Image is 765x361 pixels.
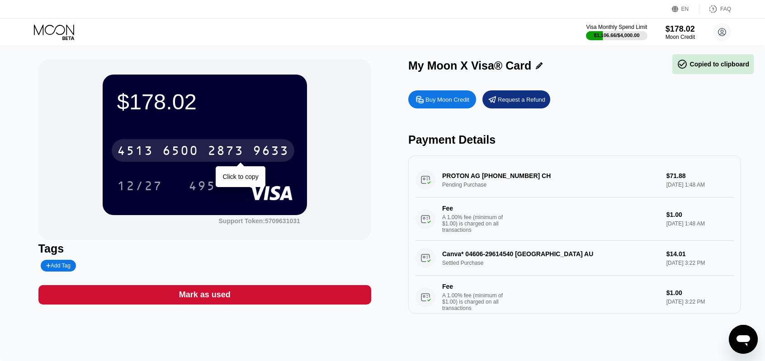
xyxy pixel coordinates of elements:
[112,139,294,162] div: 4513650028739633
[222,173,258,180] div: Click to copy
[586,24,647,30] div: Visa Monthly Spend Limit
[46,263,71,269] div: Add Tag
[498,96,545,103] div: Request a Refund
[189,180,216,194] div: 495
[677,59,688,70] span: 
[38,285,371,305] div: Mark as used
[677,59,749,70] div: Copied to clipboard
[408,90,476,108] div: Buy Moon Credit
[182,174,222,197] div: 495
[117,180,162,194] div: 12/27
[720,6,731,12] div: FAQ
[666,24,695,40] div: $178.02Moon Credit
[117,89,293,114] div: $178.02
[666,289,734,296] div: $1.00
[38,242,371,255] div: Tags
[253,145,289,159] div: 9633
[162,145,198,159] div: 6500
[219,217,300,225] div: Support Token:5709631031
[442,214,510,233] div: A 1.00% fee (minimum of $1.00) is charged on all transactions
[666,299,734,305] div: [DATE] 3:22 PM
[666,211,734,218] div: $1.00
[208,145,244,159] div: 2873
[482,90,550,108] div: Request a Refund
[41,260,76,272] div: Add Tag
[179,290,231,300] div: Mark as used
[442,292,510,311] div: A 1.00% fee (minimum of $1.00) is charged on all transactions
[408,133,741,146] div: Payment Details
[425,96,469,103] div: Buy Moon Credit
[416,276,734,319] div: FeeA 1.00% fee (minimum of $1.00) is charged on all transactions$1.00[DATE] 3:22 PM
[117,145,153,159] div: 4513
[110,174,169,197] div: 12/27
[666,24,695,34] div: $178.02
[219,217,300,225] div: Support Token: 5709631031
[672,5,699,14] div: EN
[586,24,647,40] div: Visa Monthly Spend Limit$1,106.66/$4,000.00
[442,283,505,290] div: Fee
[699,5,731,14] div: FAQ
[442,205,505,212] div: Fee
[681,6,689,12] div: EN
[666,34,695,40] div: Moon Credit
[408,59,531,72] div: My Moon X Visa® Card
[666,220,734,227] div: [DATE] 1:48 AM
[416,197,734,241] div: FeeA 1.00% fee (minimum of $1.00) is charged on all transactions$1.00[DATE] 1:48 AM
[594,33,640,38] div: $1,106.66 / $4,000.00
[729,325,758,354] iframe: Button to launch messaging window, conversation in progress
